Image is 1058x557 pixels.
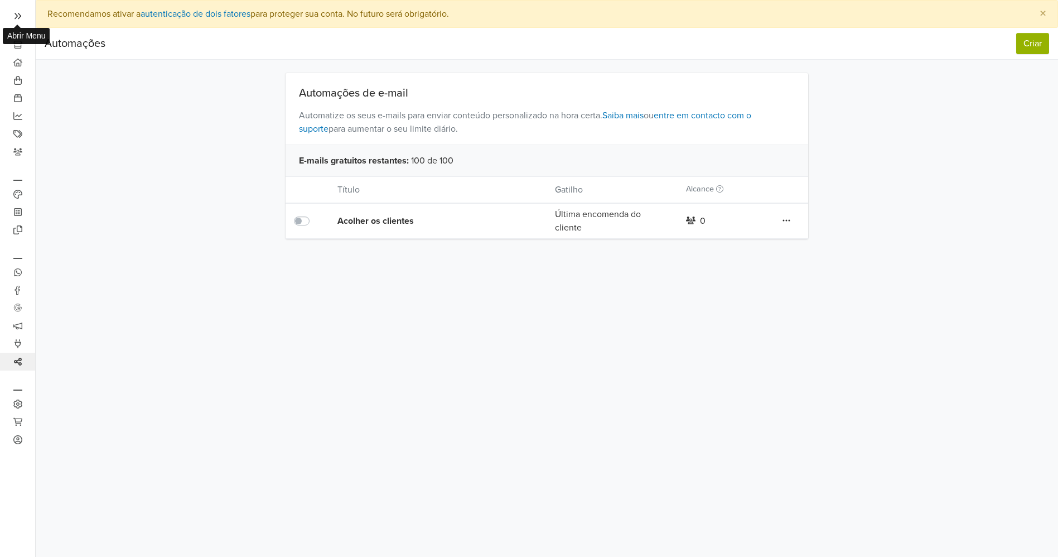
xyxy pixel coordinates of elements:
[299,154,409,167] span: E-mails gratuitos restantes :
[286,145,808,176] div: 100 de 100
[286,87,808,100] div: Automações de e-mail
[141,8,250,20] a: autenticação de dois fatores
[547,208,677,234] div: Última encomenda do cliente
[329,183,547,196] div: Título
[1028,1,1057,27] button: Close
[337,214,511,228] div: Acolher os clientes
[686,183,723,195] label: Alcance
[13,390,22,391] p: Definições
[286,100,808,145] span: Automatize os seus e-mails para enviar conteúdo personalizado na hora certa. ou para aumentar o s...
[1040,6,1046,22] span: ×
[45,32,105,55] div: Automações
[13,180,22,181] p: Customização
[547,183,677,196] div: Gatilho
[602,110,644,121] a: Saiba mais
[13,258,22,259] p: Integrações
[700,214,706,228] div: 0
[1016,33,1049,54] button: Criar
[3,28,50,44] div: Abrir Menu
